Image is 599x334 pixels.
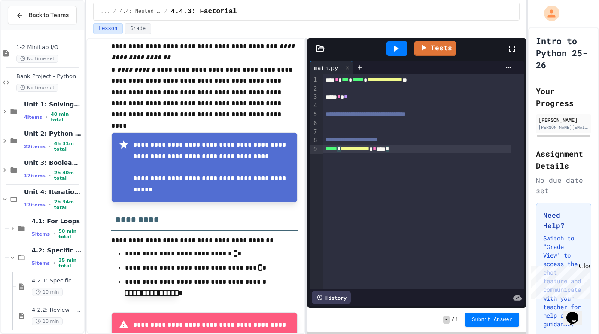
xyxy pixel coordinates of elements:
[93,23,123,34] button: Lesson
[58,228,82,240] span: 50 min total
[100,8,110,15] span: ...
[16,84,58,92] span: No time set
[310,145,318,154] div: 9
[538,124,589,131] div: [PERSON_NAME][EMAIL_ADDRESS][DOMAIN_NAME]
[32,307,82,314] span: 4.2.2: Review - Specific Ranges
[16,73,82,80] span: Bank Project - Python
[451,316,454,323] span: /
[32,317,63,325] span: 10 min
[32,217,82,225] span: 4.1: For Loops
[54,141,82,152] span: 4h 31m total
[310,102,318,110] div: 4
[312,291,351,304] div: History
[543,210,584,231] h3: Need Help?
[536,175,591,196] div: No due date set
[414,41,456,56] a: Tests
[310,110,318,119] div: 5
[310,93,318,102] div: 3
[16,55,58,63] span: No time set
[536,35,591,71] h1: Intro to Python 25-26
[24,159,82,167] span: Unit 3: Booleans and Conditionals
[24,115,42,120] span: 4 items
[563,300,590,325] iframe: chat widget
[24,173,46,179] span: 17 items
[24,144,46,149] span: 22 items
[125,23,151,34] button: Grade
[443,316,450,324] span: -
[310,136,318,145] div: 8
[538,116,589,124] div: [PERSON_NAME]
[536,148,591,172] h2: Assignment Details
[465,313,519,327] button: Submit Answer
[528,262,590,299] iframe: chat widget
[32,288,63,296] span: 10 min
[171,6,237,17] span: 4.4.3: Factorial
[24,202,46,208] span: 17 items
[32,246,82,254] span: 4.2: Specific Ranges
[535,3,562,23] div: My Account
[53,260,55,267] span: •
[49,143,51,150] span: •
[455,316,458,323] span: 1
[310,61,353,74] div: main.py
[120,8,161,15] span: 4.4: Nested Loops
[49,201,51,208] span: •
[3,3,59,55] div: Chat with us now!Close
[54,170,82,181] span: 2h 40m total
[310,119,318,128] div: 6
[32,277,82,285] span: 4.2.1: Specific Ranges
[51,112,82,123] span: 40 min total
[24,188,82,196] span: Unit 4: Iteration and Random Numbers
[58,258,82,269] span: 35 min total
[310,63,342,72] div: main.py
[8,6,77,24] button: Back to Teams
[113,8,116,15] span: /
[54,199,82,210] span: 2h 34m total
[472,316,512,323] span: Submit Answer
[536,85,591,109] h2: Your Progress
[53,231,55,237] span: •
[29,11,69,20] span: Back to Teams
[310,85,318,93] div: 2
[32,261,50,266] span: 5 items
[543,234,584,328] p: Switch to "Grade View" to access the chat feature and communicate with your teacher for help and ...
[24,100,82,108] span: Unit 1: Solving Problems in Computer Science
[24,130,82,137] span: Unit 2: Python Fundamentals
[46,114,47,121] span: •
[310,128,318,136] div: 7
[310,76,318,85] div: 1
[16,44,82,51] span: 1-2 MiniLab I/O
[49,172,51,179] span: •
[164,8,167,15] span: /
[32,231,50,237] span: 5 items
